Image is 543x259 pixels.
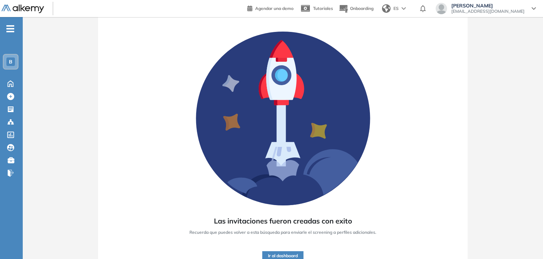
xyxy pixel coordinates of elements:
[382,4,391,13] img: world
[214,216,352,226] span: Las invitaciones fueron creadas con exito
[451,9,525,14] span: [EMAIL_ADDRESS][DOMAIN_NAME]
[255,6,294,11] span: Agendar una demo
[507,225,543,259] div: Widget de chat
[507,225,543,259] iframe: Chat Widget
[451,3,525,9] span: [PERSON_NAME]
[339,1,373,16] button: Onboarding
[393,5,399,12] span: ES
[247,4,294,12] a: Agendar una demo
[350,6,373,11] span: Onboarding
[1,5,44,13] img: Logo
[189,229,376,236] span: Recuerda que puedes volver a esta búsqueda para enviarle el screening a perfiles adicionales.
[402,7,406,10] img: arrow
[313,6,333,11] span: Tutoriales
[6,28,14,29] i: -
[9,59,12,65] span: B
